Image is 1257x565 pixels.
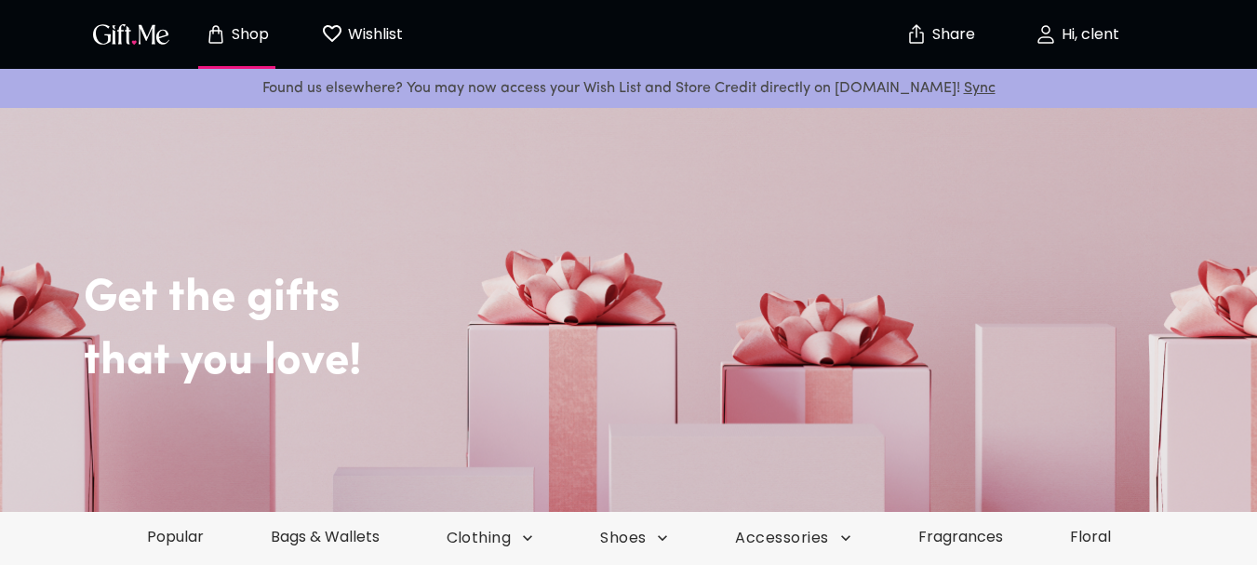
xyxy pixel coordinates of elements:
[447,528,534,548] span: Clothing
[311,5,413,64] button: Wishlist page
[84,216,1257,326] h2: Get the gifts
[84,335,1257,389] h2: that you love!
[89,20,173,47] img: GiftMe Logo
[702,528,884,548] button: Accessories
[227,27,269,43] p: Shop
[908,2,973,67] button: Share
[1057,27,1119,43] p: Hi, clent
[15,76,1242,101] p: Found us elsewhere? You may now access your Wish List and Store Credit directly on [DOMAIN_NAME]!
[600,528,668,548] span: Shoes
[413,528,568,548] button: Clothing
[735,528,850,548] span: Accessories
[237,526,413,547] a: Bags & Wallets
[186,5,288,64] button: Store page
[114,526,237,547] a: Popular
[343,22,403,47] p: Wishlist
[1036,526,1144,547] a: Floral
[984,5,1170,64] button: Hi, clent
[885,526,1036,547] a: Fragrances
[567,528,702,548] button: Shoes
[928,27,975,43] p: Share
[905,23,928,46] img: secure
[964,81,996,96] a: Sync
[87,23,175,46] button: GiftMe Logo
